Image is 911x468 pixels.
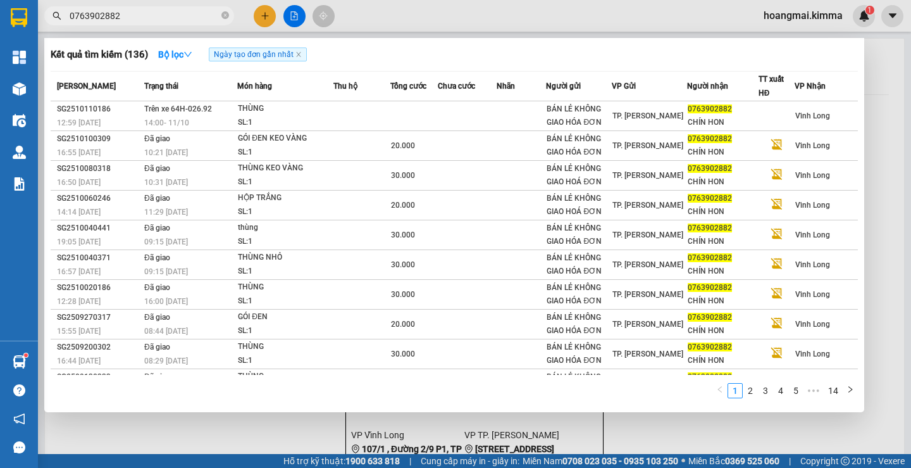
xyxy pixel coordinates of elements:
li: 1 [728,383,743,398]
span: Đã giao [144,164,170,173]
span: Vĩnh Long [795,111,830,120]
span: 0763902882 [688,224,732,232]
span: Vĩnh Long [795,141,830,150]
span: Tổng cước [390,82,426,91]
a: 3 [759,384,772,398]
a: 2 [743,384,757,398]
div: BÁN LẺ KHÔNG GIAO HOÁ ĐƠN [547,162,611,189]
span: Món hàng [237,82,272,91]
div: SL: 1 [238,265,333,279]
button: Bộ lọcdown [148,44,202,65]
div: BÁN LẺ KHÔNG GIAO HÓA ĐƠN [547,251,611,278]
div: SL: 1 [238,354,333,368]
strong: Bộ lọc [158,49,192,60]
div: BÁN LẺ KHÔNG GIAO HÓA ĐƠN [11,41,73,102]
span: notification [13,413,25,425]
span: search [53,11,61,20]
div: SG2509270317 [57,311,140,324]
span: Người gửi [546,82,581,91]
span: TP. [PERSON_NAME] [612,231,683,239]
span: 10:31 [DATE] [144,178,188,187]
span: 16:50 [DATE] [57,178,101,187]
div: Vĩnh Long [11,11,73,41]
span: 20.000 [391,141,415,150]
span: 0763902882 [688,164,732,173]
a: 1 [728,384,742,398]
li: 5 [788,383,803,398]
span: TP. [PERSON_NAME] [612,290,683,299]
div: GÓI ĐEN KEO VÀNG [238,132,333,146]
span: Đã giao [144,343,170,351]
div: SG2510100309 [57,132,140,146]
span: TT xuất HĐ [759,75,784,98]
span: 16:57 [DATE] [57,267,101,276]
div: CHÍN HON [688,265,757,278]
div: THÙNG [238,340,333,354]
button: left [712,383,728,398]
div: SG2510040441 [57,222,140,235]
span: 12:28 [DATE] [57,297,101,306]
div: HỘP TRẮNG [238,191,333,205]
span: 0763902882 [688,283,732,292]
span: VP Gửi [612,82,636,91]
img: warehouse-icon [13,114,26,127]
span: 30.000 [391,171,415,180]
li: 4 [773,383,788,398]
span: [PERSON_NAME] [57,82,116,91]
span: 11:29 [DATE] [144,208,188,217]
span: Chưa cước [438,82,475,91]
img: warehouse-icon [13,82,26,96]
span: 0763902882 [688,313,732,322]
div: BÁN LẺ KHÔNG GIAO HÓA ĐƠN [547,222,611,248]
span: Vĩnh Long [795,350,830,358]
div: CHÍN HON [688,205,757,218]
span: TP. [PERSON_NAME] [612,320,683,329]
span: 14:14 [DATE] [57,208,101,217]
div: BÁN LẺ KHÔNG GIAO HÓA ĐƠN [547,370,611,397]
span: 0763902882 [688,134,732,143]
div: THÙNG [238,370,333,384]
div: SL: 1 [238,116,333,130]
span: Vĩnh Long [795,320,830,329]
span: 09:15 [DATE] [144,237,188,246]
span: 30.000 [391,260,415,269]
div: TP. [PERSON_NAME] [82,11,183,41]
div: CHÍN HON [688,354,757,367]
img: logo-vxr [11,8,27,27]
div: BÁN LẺ KHÔNG GIAO HÓA ĐƠN [547,311,611,338]
span: Ngày tạo đơn gần nhất [209,47,307,61]
span: Vĩnh Long [795,260,830,269]
div: 0901223026 [82,56,183,74]
div: GÓI ĐEN [238,310,333,324]
div: THÙNG KEO VÀNG [238,161,333,175]
div: BÁN LẺ KHÔNG GIAO HÓA ĐƠN [547,341,611,367]
h3: Kết quả tìm kiếm ( 136 ) [51,48,148,61]
span: 12:59 [DATE] [57,118,101,127]
div: CHÍN HON [688,235,757,248]
span: 14:00 - 11/10 [144,118,189,127]
span: Trạng thái [144,82,178,91]
div: CHÍN HON [688,146,757,159]
span: 08:44 [DATE] [144,327,188,336]
span: down [183,50,192,59]
div: BÁN LẺ KHÔNG GIAO HÓA ĐƠN [547,103,611,129]
span: Đã giao [144,224,170,232]
div: BÁN LẺ KHÔNG GIAO HÓA ĐƠN [547,281,611,308]
span: 0763902882 [688,194,732,203]
span: Người nhận [687,82,728,91]
span: Nhận: [82,12,113,25]
input: Tìm tên, số ĐT hoặc mã đơn [70,9,219,23]
span: Đã giao [144,283,170,292]
span: 0763902882 [688,372,732,381]
img: solution-icon [13,177,26,191]
span: 0763902882 [688,253,732,262]
div: SL: 1 [238,205,333,219]
img: warehouse-icon [13,355,26,369]
span: TP. [PERSON_NAME] [612,350,683,358]
span: TP. [PERSON_NAME] [612,111,683,120]
span: 08:29 [DATE] [144,357,188,365]
span: 20.000 [391,201,415,210]
span: Vĩnh Long [795,171,830,180]
span: 09:15 [DATE] [144,267,188,276]
span: 10:21 [DATE] [144,148,188,157]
